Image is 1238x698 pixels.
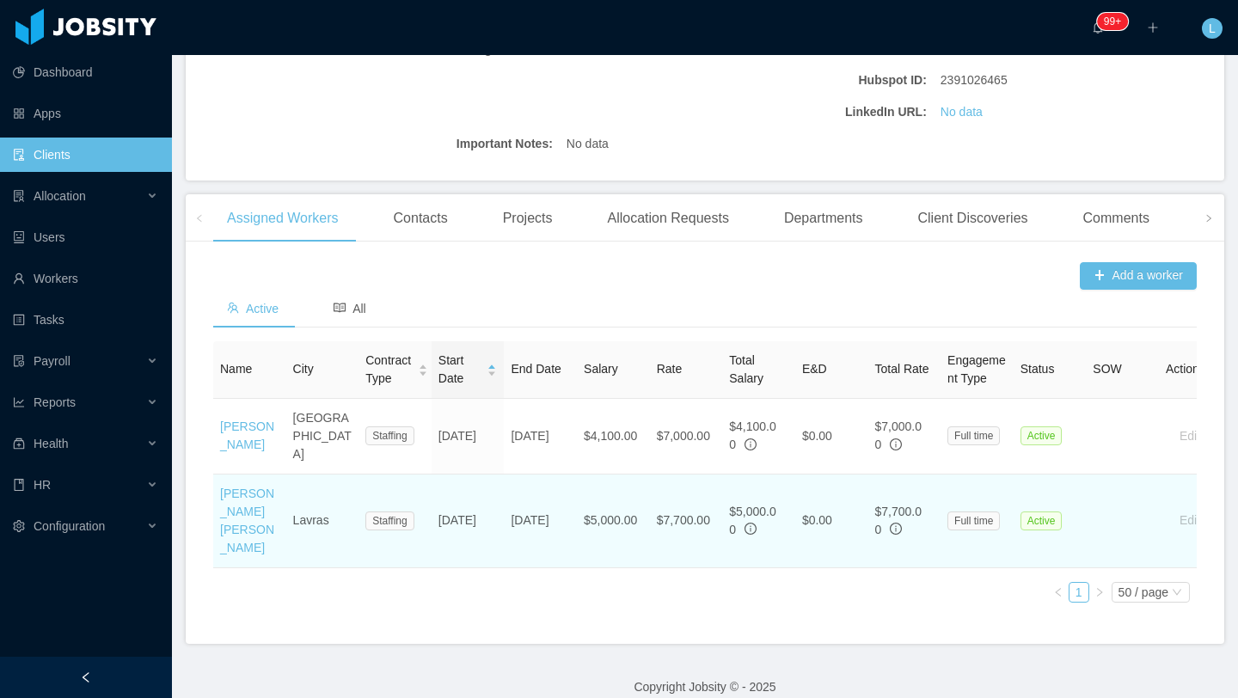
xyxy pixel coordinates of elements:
[487,369,497,374] i: icon: caret-down
[13,396,25,408] i: icon: line-chart
[13,438,25,450] i: icon: medicine-box
[1092,21,1104,34] i: icon: bell
[1166,422,1214,450] button: Edit
[511,362,561,376] span: End Date
[729,353,763,385] span: Total Salary
[874,362,929,376] span: Total Rate
[1094,587,1105,597] i: icon: right
[504,475,577,568] td: [DATE]
[365,511,414,530] span: Staffing
[220,362,252,376] span: Name
[729,419,776,451] span: $4,100.00
[227,302,239,314] i: icon: team
[13,96,158,131] a: icon: appstoreApps
[1069,583,1088,602] a: 1
[419,363,428,368] i: icon: caret-up
[802,362,827,376] span: E&D
[941,103,983,121] a: No data
[334,302,346,314] i: icon: read
[1166,362,1205,376] span: Actions
[1147,21,1159,34] i: icon: plus
[227,302,279,315] span: Active
[745,438,757,450] span: info-circle
[874,419,922,451] span: $7,000.00
[1020,426,1063,445] span: Active
[13,138,158,172] a: icon: auditClients
[380,194,462,242] div: Contacts
[947,353,1006,385] span: Engagement Type
[1097,13,1128,30] sup: 114
[13,261,158,296] a: icon: userWorkers
[293,362,314,376] span: City
[753,71,927,89] b: Hubspot ID:
[1204,214,1213,223] i: icon: right
[34,354,70,368] span: Payroll
[947,511,1000,530] span: Full time
[1020,511,1063,530] span: Active
[890,523,902,535] span: info-circle
[1089,582,1110,603] li: Next Page
[220,487,274,554] a: [PERSON_NAME] [PERSON_NAME]
[438,352,481,388] span: Start Date
[593,194,742,242] div: Allocation Requests
[34,395,76,409] span: Reports
[577,399,650,475] td: $4,100.00
[13,220,158,254] a: icon: robotUsers
[432,475,505,568] td: [DATE]
[890,438,902,450] span: info-circle
[34,519,105,533] span: Configuration
[874,505,922,536] span: $7,700.00
[487,363,497,368] i: icon: caret-up
[1080,262,1197,290] button: icon: plusAdd a worker
[1053,587,1063,597] i: icon: left
[34,437,68,450] span: Health
[489,194,567,242] div: Projects
[213,194,352,242] div: Assigned Workers
[1209,18,1216,39] span: L
[220,419,274,451] a: [PERSON_NAME]
[729,505,776,536] span: $5,000.00
[1048,582,1069,603] li: Previous Page
[745,523,757,535] span: info-circle
[13,303,158,337] a: icon: profileTasks
[286,475,359,568] td: Lavras
[802,429,832,443] span: $0.00
[1069,194,1163,242] div: Comments
[577,475,650,568] td: $5,000.00
[13,190,25,202] i: icon: solution
[1118,583,1168,602] div: 50 / page
[34,189,86,203] span: Allocation
[286,399,359,475] td: [GEOGRAPHIC_DATA]
[584,362,618,376] span: Salary
[195,214,204,223] i: icon: left
[1172,587,1182,599] i: icon: down
[379,135,553,153] b: Important Notes:
[770,194,877,242] div: Departments
[753,103,927,121] b: LinkedIn URL:
[904,194,1041,242] div: Client Discoveries
[657,362,683,376] span: Rate
[947,426,1000,445] span: Full time
[650,475,723,568] td: $7,700.00
[13,520,25,532] i: icon: setting
[419,369,428,374] i: icon: caret-down
[504,399,577,475] td: [DATE]
[13,55,158,89] a: icon: pie-chartDashboard
[432,399,505,475] td: [DATE]
[802,513,832,527] span: $0.00
[365,352,411,388] span: Contract Type
[1020,362,1055,376] span: Status
[487,362,497,374] div: Sort
[650,399,723,475] td: $7,000.00
[418,362,428,374] div: Sort
[941,71,1008,89] span: 2391026465
[1166,507,1214,535] button: Edit
[567,135,609,153] span: No data
[1069,582,1089,603] li: 1
[365,426,414,445] span: Staffing
[13,479,25,491] i: icon: book
[34,478,51,492] span: HR
[334,302,366,315] span: All
[1093,362,1121,376] span: SOW
[13,355,25,367] i: icon: file-protect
